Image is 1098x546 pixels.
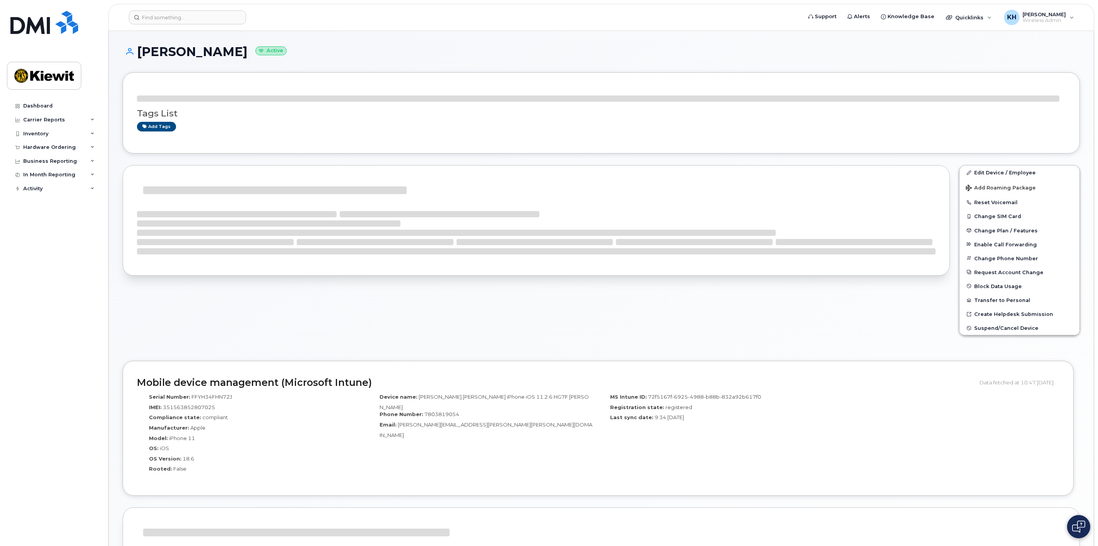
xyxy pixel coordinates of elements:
span: Apple [190,425,205,431]
button: Reset Voicemail [959,195,1079,209]
span: 9:34 [DATE] [655,414,684,420]
span: compliant [202,414,228,420]
span: FFYH34FHN72J [192,394,232,400]
span: 351563852807025 [163,404,215,410]
button: Change SIM Card [959,209,1079,223]
h1: [PERSON_NAME] [123,45,1080,58]
small: Active [255,46,287,55]
span: iOS [160,445,169,451]
a: Create Helpdesk Submission [959,307,1079,321]
label: Device name: [380,393,417,401]
span: Add Roaming Package [966,185,1036,192]
label: OS: [149,445,159,452]
h3: Tags List [137,109,1066,118]
h2: Mobile device management (Microsoft Intune) [137,377,974,388]
label: Last sync date: [610,414,653,421]
span: Change Plan / Features [974,227,1038,233]
span: registered [665,404,692,410]
button: Add Roaming Package [959,179,1079,195]
a: Add tags [137,122,176,131]
img: Open chat [1072,520,1085,533]
label: Registration state: [610,404,664,411]
label: OS Version: [149,455,181,462]
label: IMEI: [149,404,162,411]
button: Block Data Usage [959,279,1079,293]
span: iPhone 11 [169,435,195,441]
button: Enable Call Forwarding [959,237,1079,251]
span: Enable Call Forwarding [974,241,1037,247]
label: Compliance state: [149,414,201,421]
div: Data fetched at 10:47 [DATE] [980,375,1059,390]
label: Email: [380,421,397,428]
button: Suspend/Cancel Device [959,321,1079,335]
span: 18.6 [183,456,194,462]
span: [PERSON_NAME].[PERSON_NAME] iPhone iOS 11.2.6 HG7F [PERSON_NAME] [380,394,589,410]
span: [PERSON_NAME][EMAIL_ADDRESS][PERSON_NAME][PERSON_NAME][DOMAIN_NAME] [380,421,592,438]
button: Change Phone Number [959,251,1079,265]
label: Phone Number: [380,411,423,418]
label: Rooted: [149,465,172,473]
button: Request Account Change [959,265,1079,279]
label: Manufacturer: [149,424,189,432]
span: False [173,466,186,472]
label: MS Intune ID: [610,393,647,401]
span: Suspend/Cancel Device [974,325,1038,331]
label: Model: [149,435,168,442]
a: Edit Device / Employee [959,166,1079,179]
span: 7803819054 [424,411,459,417]
span: 72f5167f-6925-4988-b88b-832a92b617f0 [648,394,761,400]
button: Change Plan / Features [959,224,1079,237]
label: Serial Number: [149,393,190,401]
button: Transfer to Personal [959,293,1079,307]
